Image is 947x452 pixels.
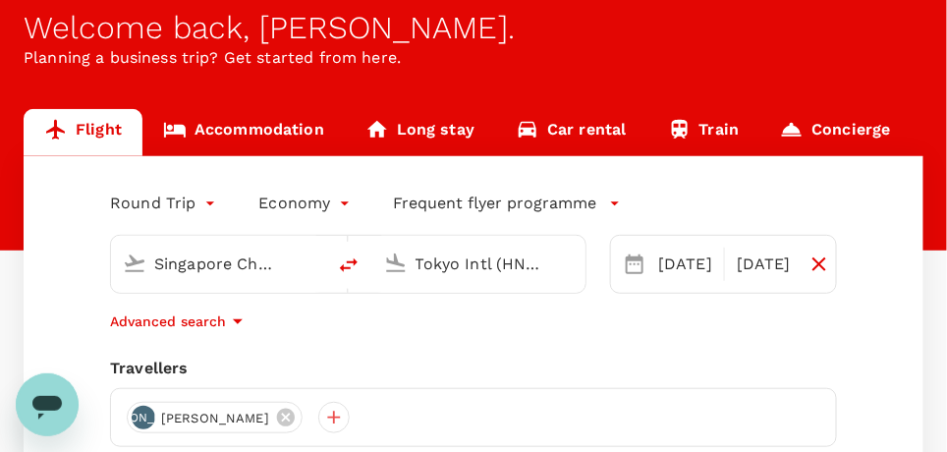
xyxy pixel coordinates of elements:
[110,310,250,333] button: Advanced search
[142,109,345,156] a: Accommodation
[495,109,647,156] a: Car rental
[572,261,576,265] button: Open
[311,261,315,265] button: Open
[24,109,142,156] a: Flight
[110,311,226,331] p: Advanced search
[729,245,799,284] div: [DATE]
[416,249,545,279] input: Going to
[647,109,760,156] a: Train
[650,245,720,284] div: [DATE]
[259,188,355,219] div: Economy
[24,46,923,70] p: Planning a business trip? Get started from here.
[325,242,372,289] button: delete
[127,402,303,433] div: [PERSON_NAME][PERSON_NAME]
[110,357,837,380] div: Travellers
[16,373,79,436] iframe: Button to launch messaging window
[345,109,495,156] a: Long stay
[24,10,923,46] div: Welcome back , [PERSON_NAME] .
[759,109,911,156] a: Concierge
[132,406,155,429] div: [PERSON_NAME]
[394,192,597,215] p: Frequent flyer programme
[154,249,284,279] input: Depart from
[110,188,220,219] div: Round Trip
[149,409,281,428] span: [PERSON_NAME]
[394,192,621,215] button: Frequent flyer programme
